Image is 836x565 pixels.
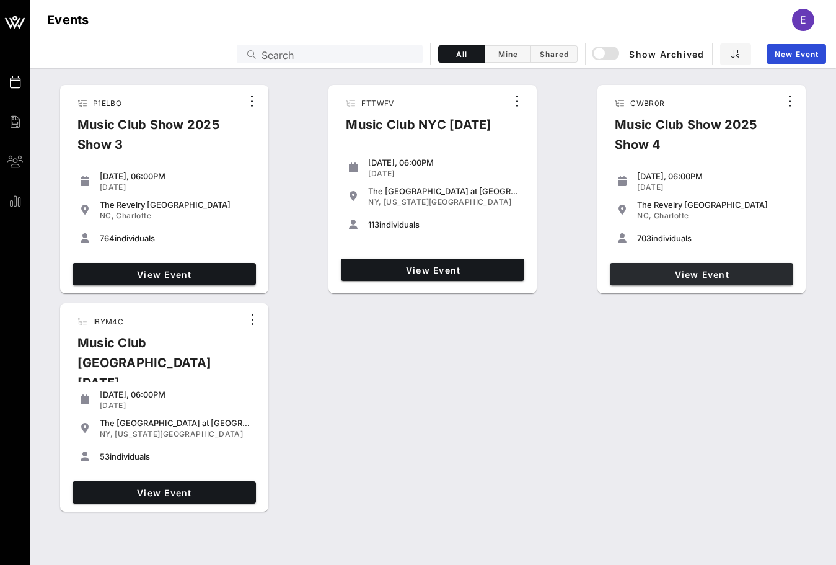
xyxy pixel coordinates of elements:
[100,401,251,411] div: [DATE]
[100,429,113,438] span: NY,
[100,418,251,428] div: The [GEOGRAPHIC_DATA] at [GEOGRAPHIC_DATA]
[637,171,788,181] div: [DATE], 06:00PM
[100,452,110,461] span: 53
[116,211,151,220] span: Charlotte
[77,487,251,498] span: View Event
[792,9,814,31] div: E
[100,182,251,192] div: [DATE]
[446,50,477,59] span: All
[100,389,251,399] div: [DATE], 06:00PM
[637,233,651,243] span: 703
[100,233,115,243] span: 764
[361,99,394,108] span: FTTWFV
[368,169,519,179] div: [DATE]
[77,269,251,280] span: View Event
[73,263,256,285] a: View Event
[368,186,519,196] div: The [GEOGRAPHIC_DATA] at [GEOGRAPHIC_DATA]
[100,211,114,220] span: NC,
[654,211,689,220] span: Charlotte
[637,200,788,210] div: The Revelry [GEOGRAPHIC_DATA]
[336,115,501,145] div: Music Club NYC [DATE]
[115,429,243,438] span: [US_STATE][GEOGRAPHIC_DATA]
[615,269,788,280] span: View Event
[637,233,788,243] div: individuals
[767,44,826,64] a: New Event
[68,333,242,403] div: Music Club [GEOGRAPHIC_DATA] [DATE]
[637,182,788,192] div: [DATE]
[637,211,651,220] span: NC,
[368,220,519,229] div: individuals
[438,45,485,63] button: All
[346,265,519,275] span: View Event
[610,263,793,285] a: View Event
[605,115,780,164] div: Music Club Show 2025 Show 4
[384,197,512,207] span: [US_STATE][GEOGRAPHIC_DATA]
[368,197,381,207] span: NY,
[68,115,242,164] div: Music Club Show 2025 Show 3
[93,317,123,326] span: IBYM4C
[531,45,578,63] button: Shared
[800,14,806,26] span: E
[73,481,256,504] a: View Event
[100,171,251,181] div: [DATE], 06:00PM
[100,200,251,210] div: The Revelry [GEOGRAPHIC_DATA]
[630,99,664,108] span: CWBR0R
[492,50,523,59] span: Mine
[100,452,251,461] div: individuals
[341,259,524,281] a: View Event
[100,233,251,243] div: individuals
[93,99,121,108] span: P1ELBO
[593,43,705,65] button: Show Archived
[47,10,89,30] h1: Events
[368,220,379,229] span: 113
[368,158,519,167] div: [DATE], 06:00PM
[485,45,531,63] button: Mine
[774,50,819,59] span: New Event
[594,47,704,61] span: Show Archived
[539,50,570,59] span: Shared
